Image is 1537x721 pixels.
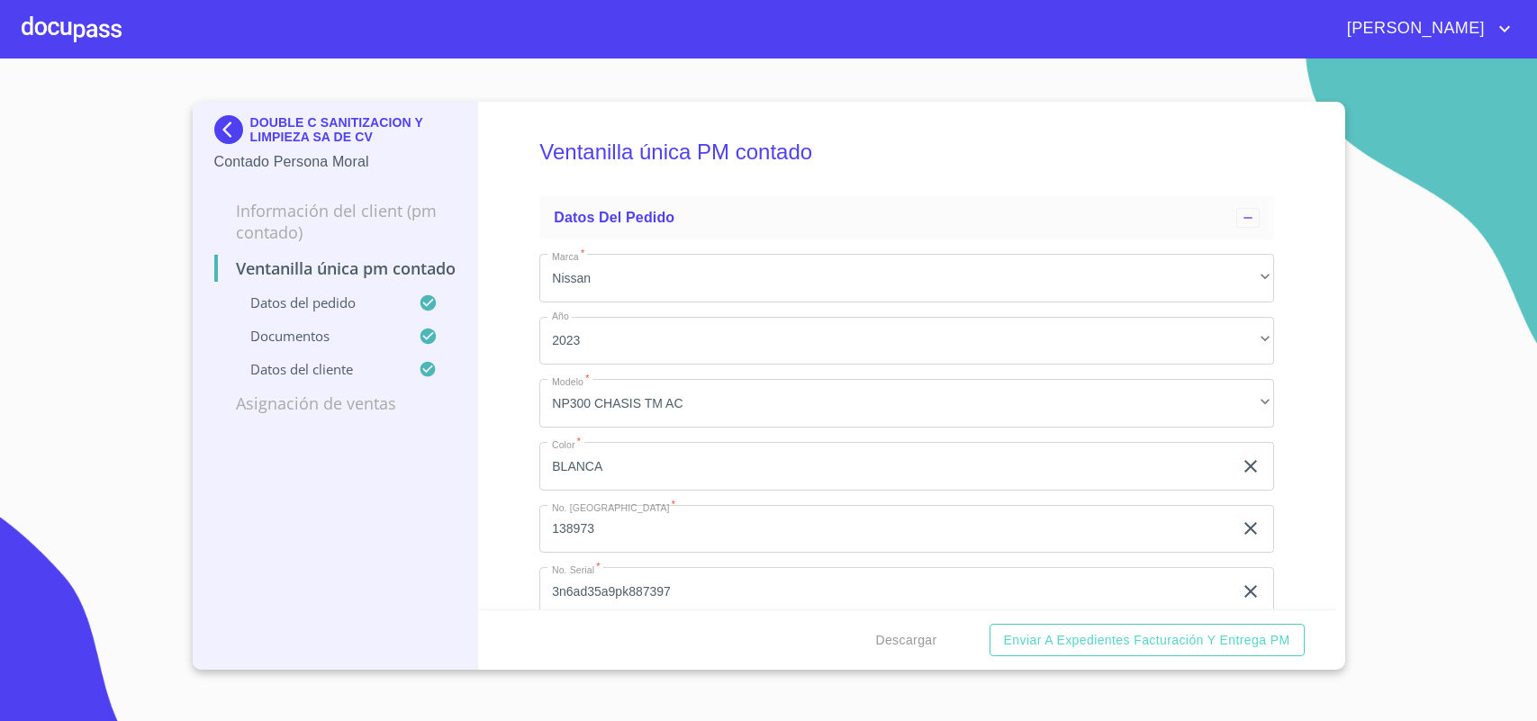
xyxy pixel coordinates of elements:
div: 2023 [539,317,1274,365]
div: NP300 CHASIS TM AC [539,379,1274,428]
span: Datos del pedido [554,210,674,225]
div: Nissan [539,254,1274,302]
span: Enviar a Expedientes Facturación y Entrega PM [1004,629,1290,652]
button: Descargar [868,624,944,657]
button: Enviar a Expedientes Facturación y Entrega PM [990,624,1305,657]
button: clear input [1240,581,1261,602]
p: Datos del pedido [214,293,420,311]
div: DOUBLE C SANITIZACION Y LIMPIEZA SA DE CV [214,115,457,151]
button: clear input [1240,455,1261,477]
p: Ventanilla única PM contado [214,257,457,279]
span: [PERSON_NAME] [1334,14,1494,43]
p: Datos del cliente [214,360,420,378]
button: clear input [1240,518,1261,539]
p: Contado Persona Moral [214,151,457,173]
h5: Ventanilla única PM contado [539,115,1274,189]
p: Asignación de Ventas [214,392,457,414]
p: DOUBLE C SANITIZACION Y LIMPIEZA SA DE CV [250,115,457,144]
button: account of current user [1334,14,1515,43]
img: Docupass spot blue [214,115,250,144]
p: Documentos [214,327,420,345]
span: Descargar [875,629,936,652]
p: Información del Client (PM contado) [214,200,457,243]
div: Datos del pedido [539,196,1274,239]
